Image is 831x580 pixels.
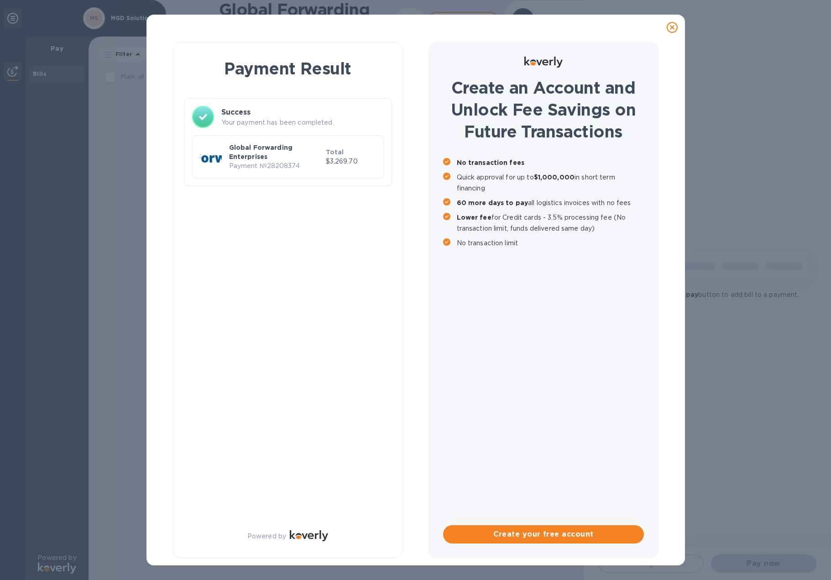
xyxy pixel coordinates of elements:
b: $1,000,000 [534,174,575,181]
p: No transaction limit [457,237,644,248]
button: Create your free account [443,525,644,543]
b: No transaction fees [457,159,525,166]
b: Lower fee [457,214,491,221]
p: $3,269.70 [326,157,376,166]
p: Global Forwarding Enterprises [229,143,322,161]
img: Logo [290,530,328,541]
b: 60 more days to pay [457,199,528,206]
img: Logo [524,57,563,68]
h1: Create an Account and Unlock Fee Savings on Future Transactions [443,77,644,142]
h1: Payment Result [188,57,388,80]
p: Payment № 28208374 [229,161,322,171]
p: for Credit cards - 3.5% processing fee (No transaction limit, funds delivered same day) [457,212,644,234]
p: Your payment has been completed. [221,118,384,127]
span: Create your free account [450,529,637,540]
p: Quick approval for up to in short term financing [457,172,644,194]
h3: Success [221,107,384,118]
p: Powered by [247,532,286,541]
p: all logistics invoices with no fees [457,197,644,208]
b: Total [326,148,344,156]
